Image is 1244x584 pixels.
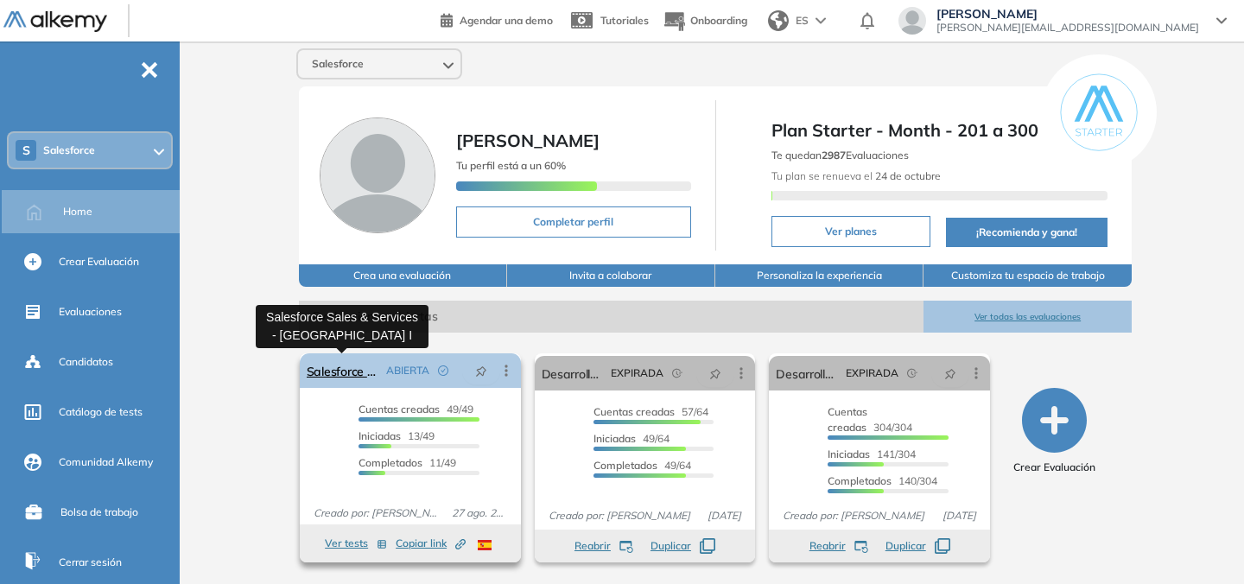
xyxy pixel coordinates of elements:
img: Foto de perfil [320,117,435,233]
span: 304/304 [828,405,912,434]
span: [PERSON_NAME][EMAIL_ADDRESS][DOMAIN_NAME] [936,21,1199,35]
button: Copiar link [396,533,466,554]
span: EXPIRADA [611,365,663,381]
span: Creado por: [PERSON_NAME] [307,505,445,521]
span: Cuentas creadas [359,403,440,416]
span: Creado por: [PERSON_NAME] [776,508,931,524]
span: Plan Starter - Month - 201 a 300 [771,117,1108,143]
span: 140/304 [828,474,937,487]
span: pushpin [709,366,721,380]
span: Copiar link [396,536,466,551]
span: [PERSON_NAME] [456,130,600,151]
span: Tutoriales [600,14,649,27]
button: Duplicar [651,538,715,554]
button: pushpin [462,357,500,384]
span: Crear Evaluación [59,254,139,270]
button: Reabrir [574,538,633,554]
span: Iniciadas [359,429,401,442]
span: Comunidad Alkemy [59,454,153,470]
button: Ver todas las evaluaciones [923,301,1132,333]
span: Bolsa de trabajo [60,505,138,520]
span: 49/49 [359,403,473,416]
a: Salesforce Sales & Services - [GEOGRAPHIC_DATA] I [307,353,379,388]
span: Iniciadas [593,432,636,445]
span: Completados [828,474,892,487]
span: check-circle [438,365,448,376]
b: 24 de octubre [873,169,941,182]
button: Completar perfil [456,206,691,238]
span: Duplicar [651,538,691,554]
span: Completados [593,459,657,472]
span: pushpin [944,366,956,380]
a: Desarrollo Salesforce TD - Primera parte [776,356,839,390]
span: Iniciadas [828,448,870,460]
span: Tu plan se renueva el [771,169,941,182]
span: Agendar una demo [460,14,553,27]
span: Crear Evaluación [1013,460,1095,475]
span: Creado por: [PERSON_NAME] [542,508,697,524]
span: Reabrir [809,538,846,554]
button: Ver planes [771,216,930,247]
span: 57/64 [593,405,708,418]
img: ESP [478,540,492,550]
span: field-time [907,368,917,378]
span: ABIERTA [386,363,429,378]
span: Candidatos [59,354,113,370]
span: field-time [672,368,682,378]
img: arrow [816,17,826,24]
button: Duplicar [885,538,950,554]
span: Salesforce [43,143,95,157]
span: 141/304 [828,448,916,460]
button: Crea una evaluación [299,264,507,287]
span: Home [63,204,92,219]
button: Ver tests [325,533,387,554]
span: [DATE] [701,508,748,524]
span: Cerrar sesión [59,555,122,570]
button: pushpin [696,359,734,387]
span: Salesforce [312,57,364,71]
span: Duplicar [885,538,926,554]
span: [PERSON_NAME] [936,7,1199,21]
div: Salesforce Sales & Services - [GEOGRAPHIC_DATA] I [256,305,428,348]
button: Invita a colaborar [507,264,715,287]
button: ¡Recomienda y gana! [946,218,1108,247]
span: Evaluaciones abiertas [299,301,923,333]
span: 13/49 [359,429,435,442]
span: pushpin [475,364,487,378]
span: 49/64 [593,432,670,445]
span: S [22,143,30,157]
button: pushpin [931,359,969,387]
span: Reabrir [574,538,611,554]
span: Cuentas creadas [593,405,675,418]
span: Evaluaciones [59,304,122,320]
button: Crear Evaluación [1013,388,1095,475]
span: Completados [359,456,422,469]
span: 49/64 [593,459,691,472]
span: Catálogo de tests [59,404,143,420]
span: Tu perfil está a un 60% [456,159,566,172]
span: EXPIRADA [846,365,898,381]
button: Reabrir [809,538,868,554]
span: 27 ago. 2025 [445,505,513,521]
span: Onboarding [690,14,747,27]
a: Desarrollo Salesforce TD - Segunda parte [542,356,605,390]
span: 11/49 [359,456,456,469]
a: Agendar una demo [441,9,553,29]
button: Customiza tu espacio de trabajo [923,264,1132,287]
span: Cuentas creadas [828,405,867,434]
span: [DATE] [936,508,983,524]
button: Personaliza la experiencia [715,264,923,287]
button: Onboarding [663,3,747,40]
img: Logo [3,11,107,33]
b: 2987 [822,149,846,162]
span: Te quedan Evaluaciones [771,149,909,162]
span: ES [796,13,809,29]
img: world [768,10,789,31]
